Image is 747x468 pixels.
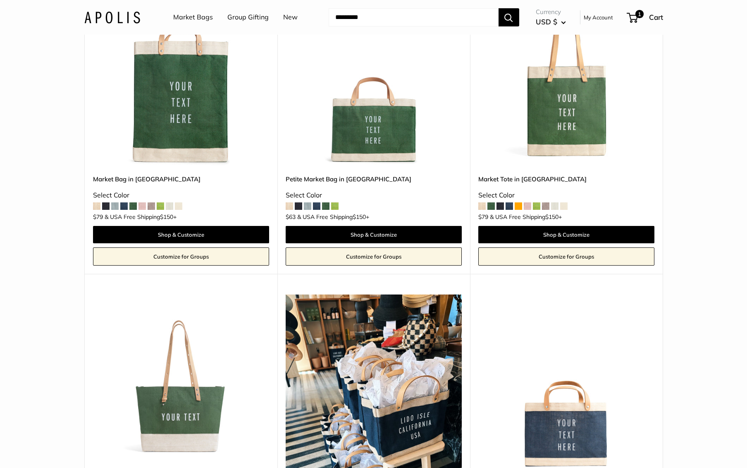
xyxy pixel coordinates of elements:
span: & USA Free Shipping + [105,214,177,220]
span: Currency [536,6,566,18]
button: USD $ [536,15,566,29]
a: My Account [584,12,613,22]
a: Group Gifting [227,11,269,24]
span: & USA Free Shipping + [297,214,369,220]
span: $79 [93,213,103,221]
span: $63 [286,213,296,221]
a: New [283,11,298,24]
span: $150 [545,213,558,221]
span: $150 [353,213,366,221]
span: 1 [635,10,643,18]
span: $79 [478,213,488,221]
span: & USA Free Shipping + [490,214,562,220]
a: Shop & Customize [93,226,269,243]
button: Search [499,8,519,26]
a: 1 Cart [628,11,663,24]
div: Select Color [478,189,654,202]
a: Market Bag in [GEOGRAPHIC_DATA] [93,174,269,184]
a: Customize for Groups [478,247,654,266]
a: Market Bags [173,11,213,24]
div: Select Color [286,189,462,202]
span: Cart [649,13,663,21]
a: Petite Market Bag in [GEOGRAPHIC_DATA] [286,174,462,184]
span: $150 [160,213,173,221]
img: Apolis [84,11,140,23]
input: Search... [329,8,499,26]
div: Select Color [93,189,269,202]
a: Shop & Customize [286,226,462,243]
a: Customize for Groups [93,247,269,266]
a: Customize for Groups [286,247,462,266]
a: Market Tote in [GEOGRAPHIC_DATA] [478,174,654,184]
a: Shop & Customize [478,226,654,243]
span: USD $ [536,17,557,26]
